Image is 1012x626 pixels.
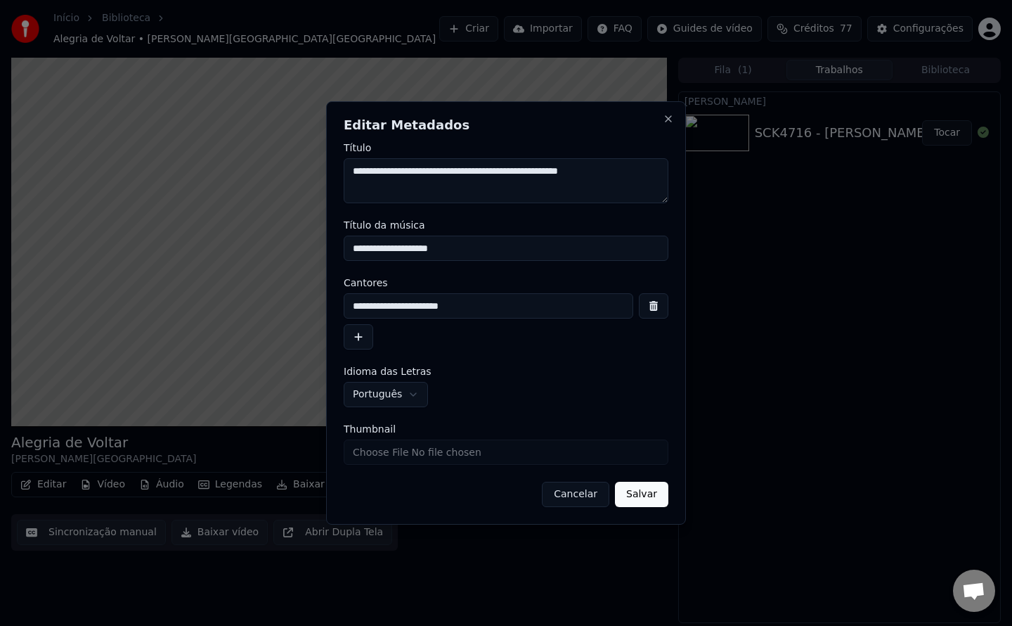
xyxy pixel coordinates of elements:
[344,278,668,288] label: Cantores
[344,424,396,434] span: Thumbnail
[344,220,668,230] label: Título da música
[542,482,609,507] button: Cancelar
[344,366,432,376] span: Idioma das Letras
[344,119,668,132] h2: Editar Metadados
[615,482,668,507] button: Salvar
[344,143,668,153] label: Título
